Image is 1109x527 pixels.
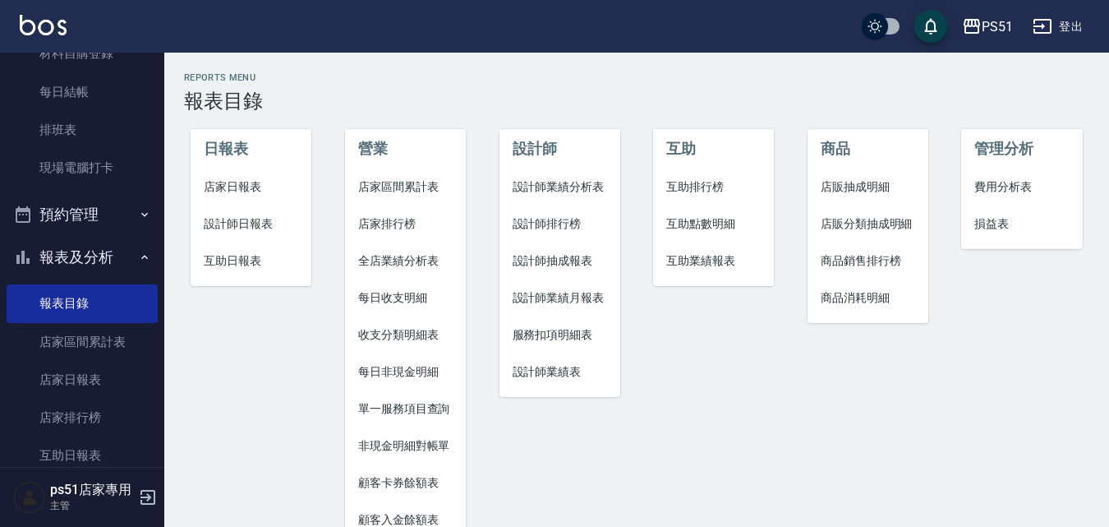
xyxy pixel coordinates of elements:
a: 設計師業績分析表 [499,169,620,206]
button: save [914,10,947,43]
button: 登出 [1026,12,1089,42]
a: 店販分類抽成明細 [808,206,928,243]
li: 日報表 [191,129,311,169]
h2: Reports Menu [184,72,1089,83]
a: 收支分類明細表 [345,317,466,354]
span: 每日非現金明細 [358,363,453,381]
span: 店家區間累計表 [358,178,453,196]
span: 單一服務項目查詢 [358,400,453,418]
a: 互助日報表 [7,437,158,474]
p: 主管 [50,498,134,513]
span: 店販抽成明細 [821,178,915,196]
span: 互助業績報表 [666,252,761,270]
span: 設計師業績月報表 [513,289,607,307]
span: 全店業績分析表 [358,252,453,270]
a: 報表目錄 [7,284,158,322]
a: 互助日報表 [191,243,311,280]
span: 設計師業績表 [513,363,607,381]
a: 非現金明細對帳單 [345,428,466,465]
span: 收支分類明細表 [358,326,453,344]
h5: ps51店家專用 [50,482,134,498]
a: 服務扣項明細表 [499,317,620,354]
a: 現場電腦打卡 [7,149,158,187]
span: 每日收支明細 [358,289,453,307]
span: 費用分析表 [974,178,1069,196]
a: 每日收支明細 [345,280,466,317]
a: 設計師業績月報表 [499,280,620,317]
span: 損益表 [974,215,1069,233]
img: Person [13,481,46,514]
li: 互助 [653,129,774,169]
a: 單一服務項目查詢 [345,391,466,428]
a: 店家區間累計表 [345,169,466,206]
button: PS51 [955,10,1019,44]
span: 商品銷售排行榜 [821,252,915,270]
a: 費用分析表 [961,169,1082,206]
span: 互助點數明細 [666,215,761,233]
li: 管理分析 [961,129,1082,169]
span: 設計師業績分析表 [513,178,607,196]
span: 顧客卡券餘額表 [358,474,453,492]
a: 商品銷售排行榜 [808,243,928,280]
a: 排班表 [7,111,158,149]
a: 設計師業績表 [499,354,620,391]
span: 設計師排行榜 [513,215,607,233]
a: 設計師日報表 [191,206,311,243]
a: 互助排行榜 [653,169,774,206]
span: 服務扣項明細表 [513,326,607,344]
li: 設計師 [499,129,620,169]
a: 店家日報表 [191,169,311,206]
span: 互助日報表 [204,252,298,270]
span: 設計師日報表 [204,215,298,233]
a: 店家日報表 [7,361,158,399]
span: 非現金明細對帳單 [358,437,453,455]
a: 互助業績報表 [653,243,774,280]
span: 店家日報表 [204,178,298,196]
h3: 報表目錄 [184,90,1089,113]
a: 設計師排行榜 [499,206,620,243]
div: PS51 [982,16,1013,37]
button: 報表及分析 [7,236,158,279]
span: 店家排行榜 [358,215,453,233]
a: 設計師抽成報表 [499,243,620,280]
span: 店販分類抽成明細 [821,215,915,233]
a: 互助點數明細 [653,206,774,243]
li: 商品 [808,129,928,169]
span: 設計師抽成報表 [513,252,607,270]
a: 每日結帳 [7,73,158,111]
span: 互助排行榜 [666,178,761,196]
span: 商品消耗明細 [821,289,915,307]
img: Logo [20,15,67,35]
a: 材料自購登錄 [7,35,158,72]
a: 商品消耗明細 [808,280,928,317]
li: 營業 [345,129,466,169]
a: 顧客卡券餘額表 [345,465,466,502]
a: 店家排行榜 [345,206,466,243]
a: 店販抽成明細 [808,169,928,206]
button: 預約管理 [7,193,158,236]
a: 每日非現金明細 [345,354,466,391]
a: 店家排行榜 [7,399,158,437]
a: 全店業績分析表 [345,243,466,280]
a: 損益表 [961,206,1082,243]
a: 店家區間累計表 [7,323,158,361]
